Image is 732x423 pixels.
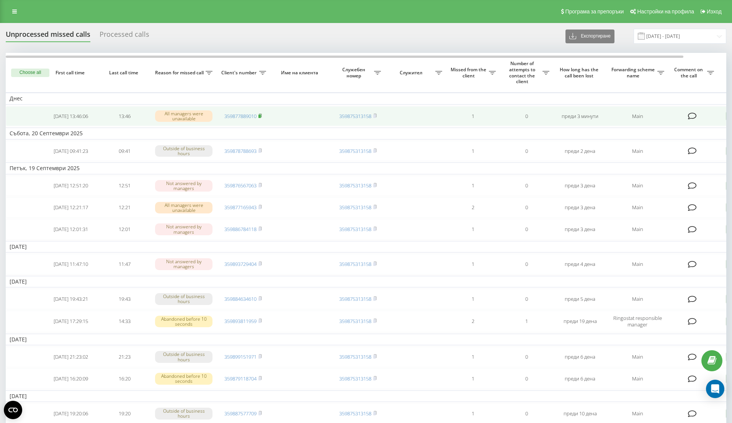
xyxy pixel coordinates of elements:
[104,70,145,76] span: Last call time
[607,369,668,389] td: Main
[706,380,724,398] div: Open Intercom Messenger
[500,311,553,332] td: 1
[44,347,98,367] td: [DATE] 21:23:02
[339,375,371,382] a: 359875313158
[155,202,212,213] div: All managers were unavailable
[339,182,371,189] a: 359875313158
[98,141,151,161] td: 09:41
[553,176,607,196] td: преди 3 дена
[6,30,90,42] div: Unprocessed missed calls
[565,30,614,43] button: Експортиране
[224,318,257,325] a: 359893811959
[98,219,151,239] td: 12:01
[553,289,607,309] td: преди 5 дена
[155,145,212,157] div: Outside of business hours
[98,176,151,196] td: 12:51
[446,311,500,332] td: 2
[44,106,98,126] td: [DATE] 13:46:06
[500,219,553,239] td: 0
[339,113,371,120] a: 359875313158
[100,30,149,42] div: Processed calls
[500,176,553,196] td: 0
[44,176,98,196] td: [DATE] 12:51:20
[559,67,601,79] span: How long has the call been lost
[44,141,98,161] td: [DATE] 09:41:23
[224,261,257,267] a: 359893729404
[500,197,553,218] td: 0
[553,347,607,367] td: преди 6 дена
[565,8,624,15] span: Програма за препоръки
[446,141,500,161] td: 1
[276,70,325,76] span: Име на клиента
[11,69,49,77] button: Choose all
[98,369,151,389] td: 16:20
[339,318,371,325] a: 359875313158
[607,141,668,161] td: Main
[553,197,607,218] td: преди 3 дена
[500,369,553,389] td: 0
[224,182,257,189] a: 359876567063
[500,254,553,274] td: 0
[335,67,374,79] span: Служебен номер
[446,369,500,389] td: 1
[607,289,668,309] td: Main
[450,67,489,79] span: Missed from the client
[607,197,668,218] td: Main
[500,289,553,309] td: 0
[553,106,607,126] td: преди 3 минути
[44,197,98,218] td: [DATE] 12:21:17
[446,219,500,239] td: 1
[607,311,668,332] td: Ringostat responsible manager
[339,261,371,267] a: 359875313158
[500,347,553,367] td: 0
[50,70,91,76] span: First call time
[44,219,98,239] td: [DATE] 12:01:31
[500,141,553,161] td: 0
[446,197,500,218] td: 2
[224,148,257,154] a: 359878788693
[155,180,212,192] div: Not answered by managers
[446,254,500,274] td: 1
[339,148,371,154] a: 359875313158
[224,375,257,382] a: 359879118704
[611,67,657,79] span: Forwarding scheme name
[500,106,553,126] td: 0
[224,353,257,360] a: 359899151971
[339,226,371,233] a: 359875313158
[637,8,694,15] span: Настройки на профила
[98,311,151,332] td: 14:33
[503,61,542,84] span: Number of attempts to contact the client
[44,254,98,274] td: [DATE] 11:47:10
[553,141,607,161] td: преди 2 дена
[4,401,22,419] button: Open CMP widget
[224,204,257,211] a: 359877165943
[607,254,668,274] td: Main
[446,106,500,126] td: 1
[155,293,212,305] div: Outside of business hours
[446,347,500,367] td: 1
[339,353,371,360] a: 359875313158
[155,70,206,76] span: Reason for missed call
[220,70,259,76] span: Client's number
[553,311,607,332] td: преди 19 дена
[44,311,98,332] td: [DATE] 17:29:15
[607,176,668,196] td: Main
[553,219,607,239] td: преди 3 дена
[339,204,371,211] a: 359875313158
[98,106,151,126] td: 13:46
[98,347,151,367] td: 21:23
[607,347,668,367] td: Main
[44,369,98,389] td: [DATE] 16:20:09
[707,8,722,15] span: Изход
[44,289,98,309] td: [DATE] 19:43:21
[446,176,500,196] td: 1
[155,110,212,122] div: All managers were unavailable
[224,295,257,302] a: 359884634610
[98,289,151,309] td: 19:43
[446,289,500,309] td: 1
[553,369,607,389] td: преди 6 дена
[607,219,668,239] td: Main
[339,295,371,302] a: 359875313158
[155,408,212,419] div: Outside of business hours
[224,410,257,417] a: 359887577709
